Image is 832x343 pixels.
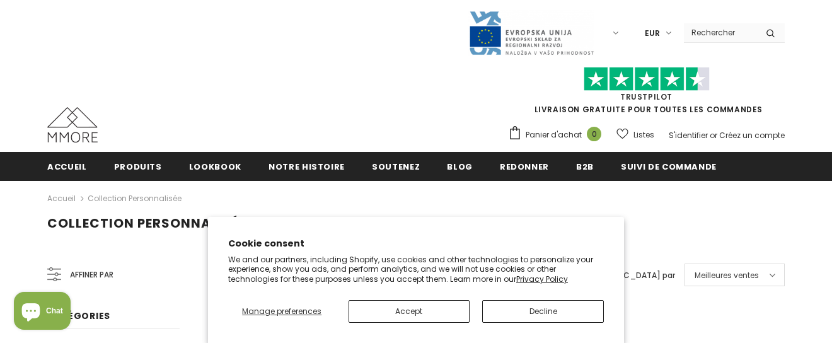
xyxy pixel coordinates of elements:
input: Search Site [684,23,756,42]
p: We and our partners, including Shopify, use cookies and other technologies to personalize your ex... [228,255,604,284]
span: 0 [587,127,601,141]
span: Redonner [500,161,549,173]
span: Accueil [47,161,87,173]
button: Manage preferences [228,300,336,323]
inbox-online-store-chat: Shopify online store chat [10,292,74,333]
span: Catégories [47,310,110,322]
a: Produits [114,152,162,180]
a: Listes [616,124,654,146]
span: soutenez [372,161,420,173]
a: soutenez [372,152,420,180]
a: S'identifier [669,130,708,141]
a: Privacy Policy [516,274,568,284]
img: Faites confiance aux étoiles pilotes [584,67,710,91]
span: Panier d'achat [526,129,582,141]
a: Créez un compte [719,130,785,141]
button: Accept [349,300,470,323]
span: Suivi de commande [621,161,717,173]
a: Lookbook [189,152,241,180]
span: Manage preferences [242,306,321,317]
span: EUR [645,27,660,40]
img: Cas MMORE [47,107,98,142]
a: Panier d'achat 0 [508,125,608,144]
img: Javni Razpis [468,10,594,56]
a: Accueil [47,191,76,206]
span: Collection personnalisée [47,214,245,232]
span: LIVRAISON GRATUITE POUR TOUTES LES COMMANDES [508,73,785,115]
a: Suivi de commande [621,152,717,180]
span: B2B [576,161,594,173]
span: Lookbook [189,161,241,173]
span: or [710,130,717,141]
a: Javni Razpis [468,27,594,38]
button: Decline [482,300,604,323]
span: Blog [447,161,473,173]
a: Accueil [47,152,87,180]
a: B2B [576,152,594,180]
span: Notre histoire [269,161,345,173]
a: Blog [447,152,473,180]
span: Listes [633,129,654,141]
label: [GEOGRAPHIC_DATA] par [576,269,675,282]
span: Affiner par [70,268,113,282]
a: Collection personnalisée [88,193,182,204]
h2: Cookie consent [228,237,604,250]
a: Redonner [500,152,549,180]
a: TrustPilot [620,91,673,102]
a: Notre histoire [269,152,345,180]
span: Produits [114,161,162,173]
span: Meilleures ventes [695,269,759,282]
